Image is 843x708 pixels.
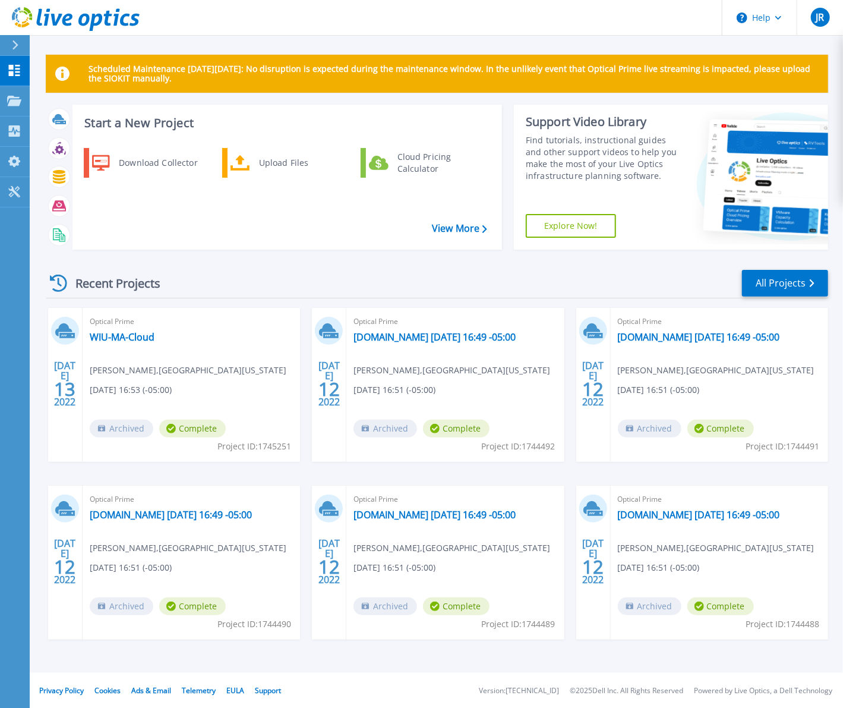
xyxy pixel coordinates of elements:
[361,148,482,178] a: Cloud Pricing Calculator
[618,542,814,555] span: [PERSON_NAME] , [GEOGRAPHIC_DATA][US_STATE]
[582,562,604,572] span: 12
[353,493,557,506] span: Optical Prime
[482,440,555,453] span: Project ID: 1744492
[746,618,819,631] span: Project ID: 1744488
[618,315,821,328] span: Optical Prime
[217,440,291,453] span: Project ID: 1745251
[217,618,291,631] span: Project ID: 1744490
[618,383,700,397] span: [DATE] 16:51 (-05:00)
[318,362,340,405] div: [DATE] 2022
[90,493,293,506] span: Optical Prime
[84,117,487,130] h3: Start a New Project
[687,597,754,615] span: Complete
[53,540,76,583] div: [DATE] 2022
[353,383,435,397] span: [DATE] 16:51 (-05:00)
[353,331,516,343] a: [DOMAIN_NAME] [DATE] 16:49 -05:00
[353,420,417,438] span: Archived
[94,685,121,696] a: Cookies
[113,151,203,175] div: Download Collector
[89,64,819,83] p: Scheduled Maintenance [DATE][DATE]: No disruption is expected during the maintenance window. In t...
[90,420,153,438] span: Archived
[53,362,76,405] div: [DATE] 2022
[526,134,683,182] div: Find tutorials, instructional guides and other support videos to help you make the most of your L...
[391,151,479,175] div: Cloud Pricing Calculator
[159,597,226,615] span: Complete
[253,151,341,175] div: Upload Files
[318,562,340,572] span: 12
[90,315,293,328] span: Optical Prime
[353,597,417,615] span: Archived
[582,384,604,394] span: 12
[618,493,821,506] span: Optical Prime
[618,420,681,438] span: Archived
[90,331,154,343] a: WIU-MA-Cloud
[131,685,171,696] a: Ads & Email
[526,114,683,130] div: Support Video Library
[54,384,75,394] span: 13
[423,597,490,615] span: Complete
[432,223,487,234] a: View More
[423,420,490,438] span: Complete
[353,509,516,521] a: [DOMAIN_NAME] [DATE] 16:49 -05:00
[479,687,559,695] li: Version: [TECHNICAL_ID]
[222,148,344,178] a: Upload Files
[318,540,340,583] div: [DATE] 2022
[618,509,780,521] a: [DOMAIN_NAME] [DATE] 16:49 -05:00
[39,685,84,696] a: Privacy Policy
[46,269,176,298] div: Recent Projects
[742,270,828,297] a: All Projects
[353,561,435,574] span: [DATE] 16:51 (-05:00)
[182,685,216,696] a: Telemetry
[226,685,244,696] a: EULA
[582,540,604,583] div: [DATE] 2022
[816,12,824,22] span: JR
[90,383,172,397] span: [DATE] 16:53 (-05:00)
[353,364,550,377] span: [PERSON_NAME] , [GEOGRAPHIC_DATA][US_STATE]
[526,214,616,238] a: Explore Now!
[159,420,226,438] span: Complete
[618,597,681,615] span: Archived
[90,542,286,555] span: [PERSON_NAME] , [GEOGRAPHIC_DATA][US_STATE]
[90,364,286,377] span: [PERSON_NAME] , [GEOGRAPHIC_DATA][US_STATE]
[54,562,75,572] span: 12
[618,561,700,574] span: [DATE] 16:51 (-05:00)
[618,331,780,343] a: [DOMAIN_NAME] [DATE] 16:49 -05:00
[353,315,557,328] span: Optical Prime
[582,362,604,405] div: [DATE] 2022
[618,364,814,377] span: [PERSON_NAME] , [GEOGRAPHIC_DATA][US_STATE]
[90,597,153,615] span: Archived
[746,440,819,453] span: Project ID: 1744491
[353,542,550,555] span: [PERSON_NAME] , [GEOGRAPHIC_DATA][US_STATE]
[90,561,172,574] span: [DATE] 16:51 (-05:00)
[84,148,206,178] a: Download Collector
[570,687,683,695] li: © 2025 Dell Inc. All Rights Reserved
[694,687,832,695] li: Powered by Live Optics, a Dell Technology
[482,618,555,631] span: Project ID: 1744489
[687,420,754,438] span: Complete
[255,685,281,696] a: Support
[90,509,252,521] a: [DOMAIN_NAME] [DATE] 16:49 -05:00
[318,384,340,394] span: 12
